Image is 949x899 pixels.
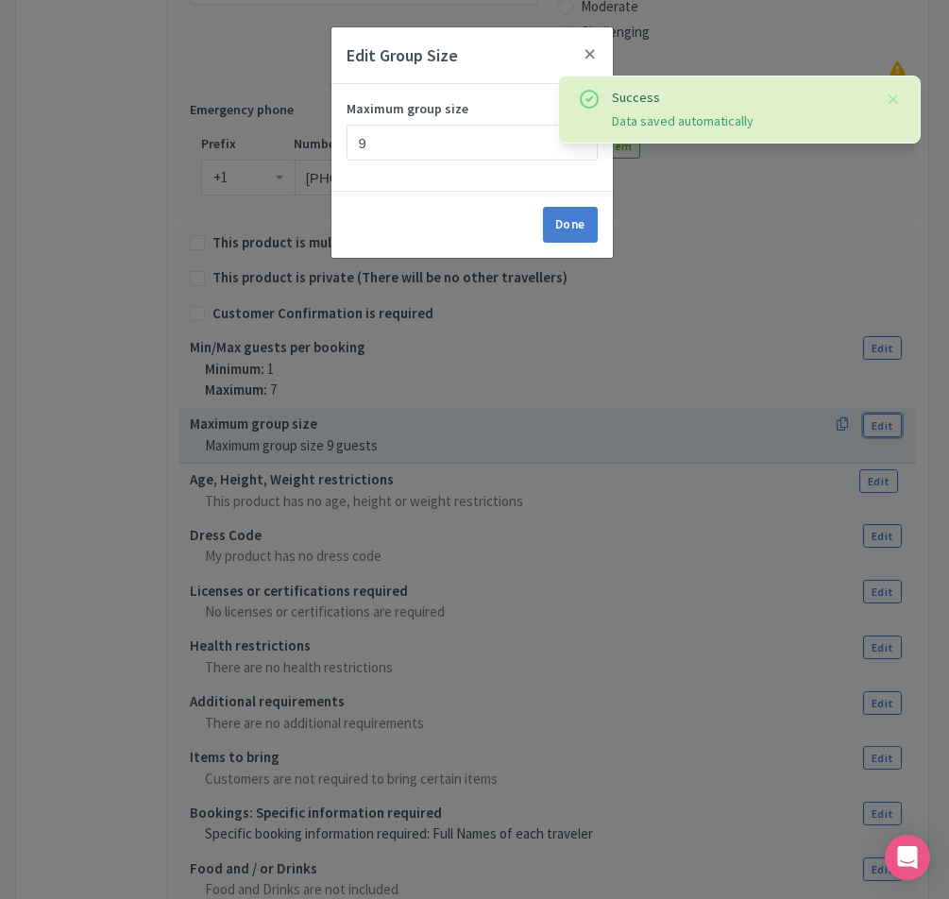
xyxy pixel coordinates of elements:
div: Data saved automatically [612,111,871,131]
button: Close [886,88,901,110]
span: Maximum group size [347,100,468,117]
div: Success [612,88,871,108]
h4: Edit Group Size [347,42,458,68]
div: Open Intercom Messenger [885,835,930,880]
a: Done [543,207,598,243]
